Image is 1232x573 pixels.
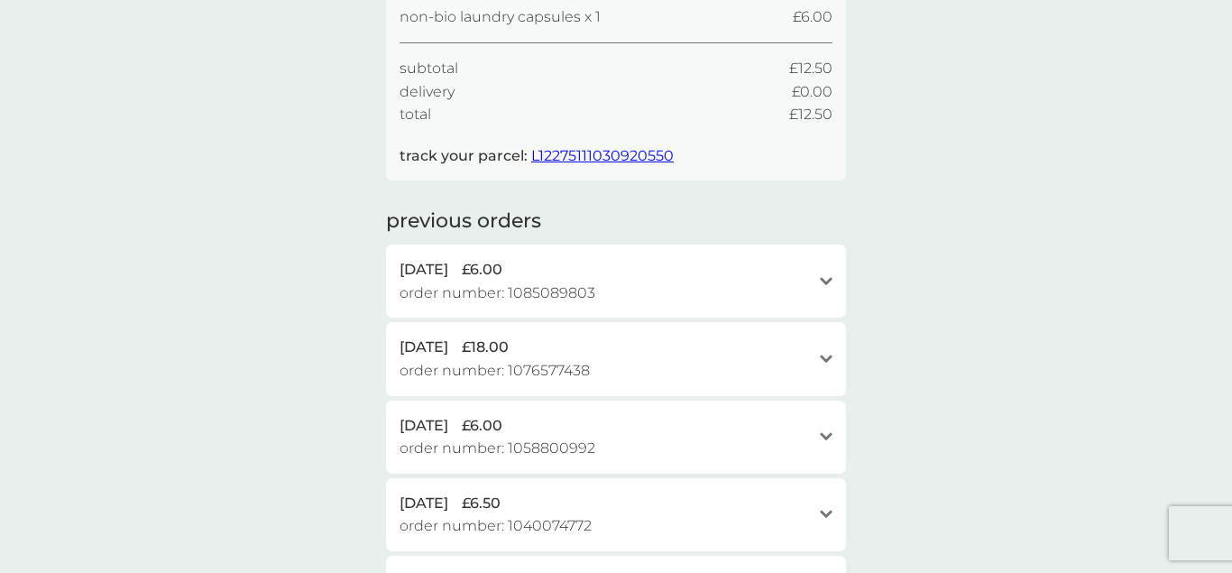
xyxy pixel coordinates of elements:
span: £6.00 [462,414,502,438]
span: [DATE] [400,492,448,515]
span: order number: 1085089803 [400,282,595,305]
span: £6.50 [462,492,501,515]
span: subtotal [400,57,458,80]
span: order number: 1040074772 [400,514,592,538]
p: track your parcel: [400,144,674,168]
span: [DATE] [400,336,448,359]
span: order number: 1076577438 [400,359,590,383]
span: £12.50 [789,57,832,80]
span: total [400,103,431,126]
span: non-bio laundry capsules x 1 [400,5,601,29]
span: £0.00 [792,80,832,104]
h2: previous orders [386,208,541,236]
span: £12.50 [789,103,832,126]
span: order number: 1058800992 [400,437,595,460]
span: delivery [400,80,455,104]
span: £6.00 [793,5,832,29]
a: L12275111030920550 [531,147,674,164]
span: [DATE] [400,414,448,438]
span: £6.00 [462,258,502,282]
span: [DATE] [400,258,448,282]
span: £18.00 [462,336,509,359]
